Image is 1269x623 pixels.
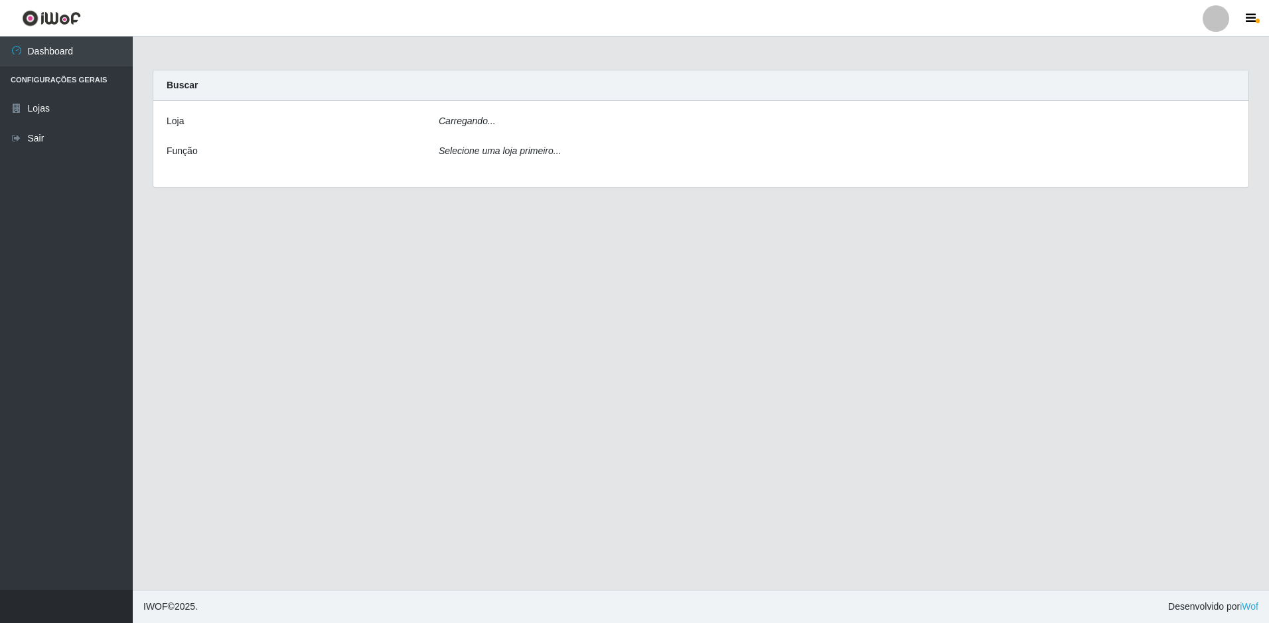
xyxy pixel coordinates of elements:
span: © 2025 . [143,600,198,614]
label: Função [167,144,198,158]
span: Desenvolvido por [1168,600,1258,614]
span: IWOF [143,601,168,612]
strong: Buscar [167,80,198,90]
i: Carregando... [439,116,496,126]
label: Loja [167,114,184,128]
i: Selecione uma loja primeiro... [439,145,561,156]
a: iWof [1240,601,1258,612]
img: CoreUI Logo [22,10,81,27]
